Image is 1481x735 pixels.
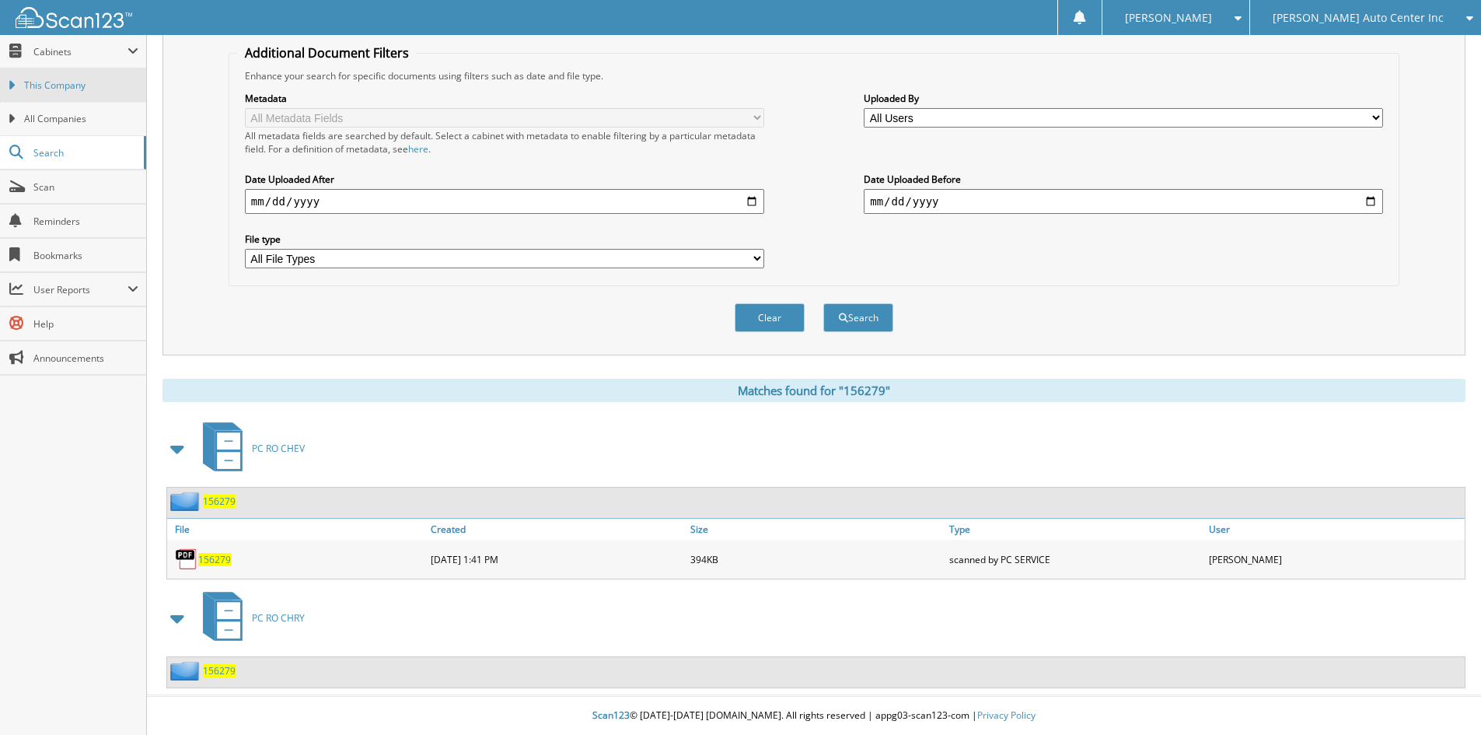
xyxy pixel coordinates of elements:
div: 394KB [686,544,946,575]
a: Created [427,519,686,540]
label: Date Uploaded Before [864,173,1383,186]
span: Reminders [33,215,138,228]
legend: Additional Document Filters [237,44,417,61]
input: end [864,189,1383,214]
button: Clear [735,303,805,332]
div: © [DATE]-[DATE] [DOMAIN_NAME]. All rights reserved | appg03-scan123-com | [147,697,1481,735]
div: Enhance your search for specific documents using filters such as date and file type. [237,69,1391,82]
span: PC RO CHRY [252,611,305,625]
span: Help [33,317,138,331]
div: [PERSON_NAME] [1205,544,1465,575]
span: Cabinets [33,45,127,58]
img: PDF.png [175,548,198,571]
span: This Company [24,79,138,93]
span: [PERSON_NAME] [1125,13,1212,23]
span: Search [33,146,136,159]
span: Bookmarks [33,249,138,262]
a: Type [945,519,1205,540]
img: folder2.png [170,661,203,681]
a: 156279 [203,495,236,508]
label: Uploaded By [864,92,1383,105]
iframe: Chat Widget [1403,660,1481,735]
input: start [245,189,764,214]
span: Announcements [33,352,138,365]
img: scan123-logo-white.svg [16,7,132,28]
a: Privacy Policy [977,709,1036,722]
div: Matches found for "156279" [162,379,1465,402]
button: Search [823,303,893,332]
a: File [167,519,427,540]
a: 156279 [198,553,231,566]
a: Size [686,519,946,540]
a: PC RO CHRY [194,587,305,649]
span: All Companies [24,112,138,126]
span: PC RO CHEV [252,442,305,455]
label: Date Uploaded After [245,173,764,186]
a: User [1205,519,1465,540]
span: Scan [33,180,138,194]
a: 156279 [203,664,236,677]
label: Metadata [245,92,764,105]
span: [PERSON_NAME] Auto Center Inc [1273,13,1444,23]
span: Scan123 [592,709,630,722]
a: PC RO CHEV [194,418,305,479]
div: [DATE] 1:41 PM [427,544,686,575]
img: folder2.png [170,492,203,511]
a: here [408,142,428,156]
div: All metadata fields are searched by default. Select a cabinet with metadata to enable filtering b... [245,129,764,156]
label: File type [245,233,764,246]
span: User Reports [33,283,127,296]
div: scanned by PC SERVICE [945,544,1205,575]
